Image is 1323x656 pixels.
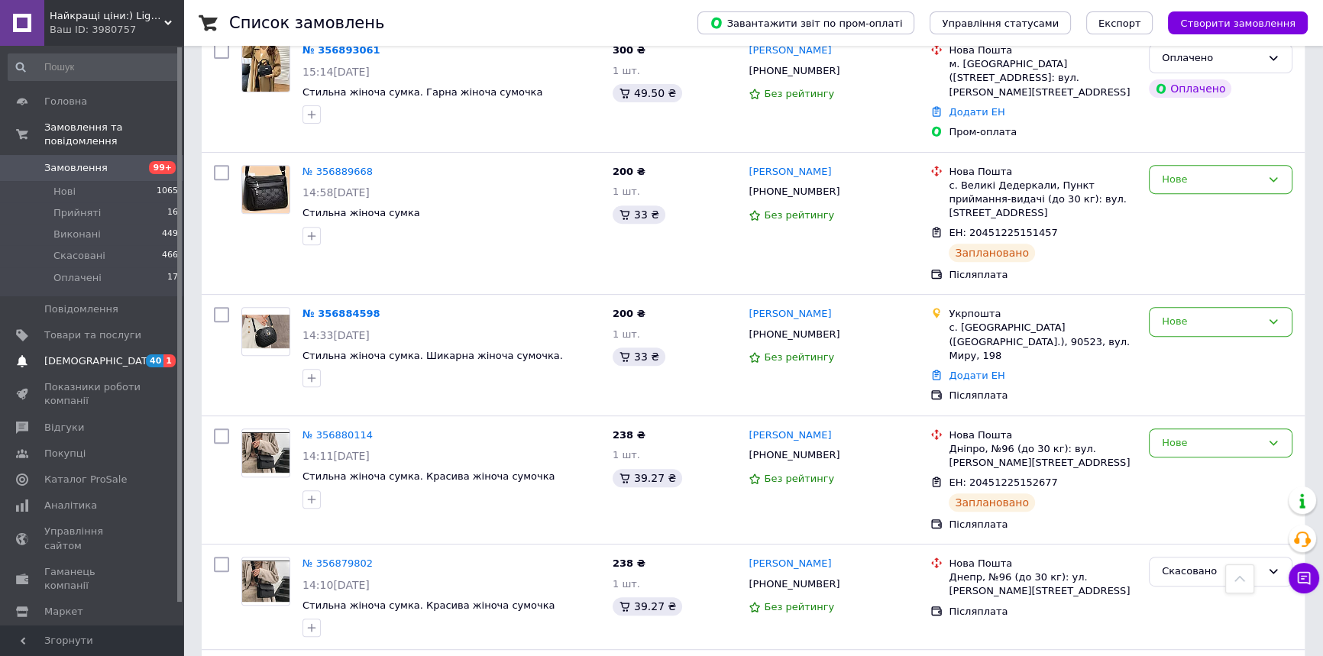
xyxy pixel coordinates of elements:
[53,185,76,199] span: Нові
[241,44,290,92] a: Фото товару
[949,307,1137,321] div: Укрпошта
[764,473,834,484] span: Без рейтингу
[1149,79,1231,98] div: Оплачено
[949,477,1057,488] span: ЕН: 20451225152677
[302,86,542,98] a: Стильна жіноча сумка. Гарна жіноча сумочка
[1180,18,1296,29] span: Створити замовлення
[949,442,1137,470] div: Дніпро, №96 (до 30 кг): вул. [PERSON_NAME][STREET_ADDRESS]
[162,228,178,241] span: 449
[613,429,645,441] span: 238 ₴
[749,44,831,58] a: [PERSON_NAME]
[241,557,290,606] a: Фото товару
[302,166,373,177] a: № 356889668
[613,308,645,319] span: 200 ₴
[949,557,1137,570] div: Нова Пошта
[949,370,1004,381] a: Додати ЕН
[53,206,101,220] span: Прийняті
[163,354,176,367] span: 1
[749,307,831,322] a: [PERSON_NAME]
[749,557,831,571] a: [PERSON_NAME]
[613,449,640,460] span: 1 шт.
[1162,564,1261,580] div: Скасовано
[710,16,902,30] span: Завантажити звіт по пром-оплаті
[613,347,665,366] div: 33 ₴
[1162,50,1261,66] div: Оплачено
[241,307,290,356] a: Фото товару
[949,179,1137,221] div: с. Великі Дедеркали, Пункт приймання-видачі (до 30 кг): вул. [STREET_ADDRESS]
[302,44,380,56] a: № 356893061
[44,95,87,108] span: Головна
[302,207,420,218] a: Стильна жіноча сумка
[50,23,183,37] div: Ваш ID: 3980757
[167,206,178,220] span: 16
[44,302,118,316] span: Повідомлення
[162,249,178,263] span: 466
[44,605,83,619] span: Маркет
[949,125,1137,139] div: Пром-оплата
[613,557,645,569] span: 238 ₴
[44,473,127,486] span: Каталог ProSale
[949,570,1137,598] div: Днепр, №96 (до 30 кг): ул. [PERSON_NAME][STREET_ADDRESS]
[44,421,84,435] span: Відгуки
[242,166,290,213] img: Фото товару
[50,9,164,23] span: Найкращі ціни:) Lightssshop
[242,432,290,473] img: Фото товару
[53,249,105,263] span: Скасовані
[302,329,370,341] span: 14:33[DATE]
[302,579,370,591] span: 14:10[DATE]
[1162,172,1261,188] div: Нове
[613,186,640,197] span: 1 шт.
[613,166,645,177] span: 200 ₴
[949,44,1137,57] div: Нова Пошта
[764,601,834,612] span: Без рейтингу
[242,561,290,601] img: Фото товару
[949,518,1137,532] div: Післяплата
[1162,435,1261,451] div: Нове
[146,354,163,367] span: 40
[746,445,843,465] div: [PHONE_NUMBER]
[167,271,178,285] span: 17
[302,450,370,462] span: 14:11[DATE]
[302,308,380,319] a: № 356884598
[949,428,1137,442] div: Нова Пошта
[764,88,834,99] span: Без рейтингу
[613,578,640,590] span: 1 шт.
[241,165,290,214] a: Фото товару
[949,244,1035,262] div: Заплановано
[949,106,1004,118] a: Додати ЕН
[949,321,1137,363] div: с. [GEOGRAPHIC_DATA] ([GEOGRAPHIC_DATA].), 90523, вул. Миру, 198
[949,493,1035,512] div: Заплановано
[746,61,843,81] div: [PHONE_NUMBER]
[764,351,834,363] span: Без рейтингу
[949,605,1137,619] div: Післяплата
[746,182,843,202] div: [PHONE_NUMBER]
[949,165,1137,179] div: Нова Пошта
[746,574,843,594] div: [PHONE_NUMBER]
[1153,17,1308,28] a: Створити замовлення
[242,315,290,347] img: Фото товару
[241,428,290,477] a: Фото товару
[44,525,141,552] span: Управління сайтом
[613,205,665,224] div: 33 ₴
[44,565,141,593] span: Гаманець компанії
[302,186,370,199] span: 14:58[DATE]
[157,185,178,199] span: 1065
[44,354,157,368] span: [DEMOGRAPHIC_DATA]
[949,268,1137,282] div: Післяплата
[764,209,834,221] span: Без рейтингу
[53,271,102,285] span: Оплачені
[949,57,1137,99] div: м. [GEOGRAPHIC_DATA] ([STREET_ADDRESS]: вул. [PERSON_NAME][STREET_ADDRESS]
[302,66,370,78] span: 15:14[DATE]
[1168,11,1308,34] button: Створити замовлення
[613,44,645,56] span: 300 ₴
[613,328,640,340] span: 1 шт.
[613,84,682,102] div: 49.50 ₴
[1086,11,1153,34] button: Експорт
[302,429,373,441] a: № 356880114
[302,599,555,611] a: Стильна жіноча сумка. Красива жіноча сумочка
[44,121,183,148] span: Замовлення та повідомлення
[1289,563,1319,593] button: Чат з покупцем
